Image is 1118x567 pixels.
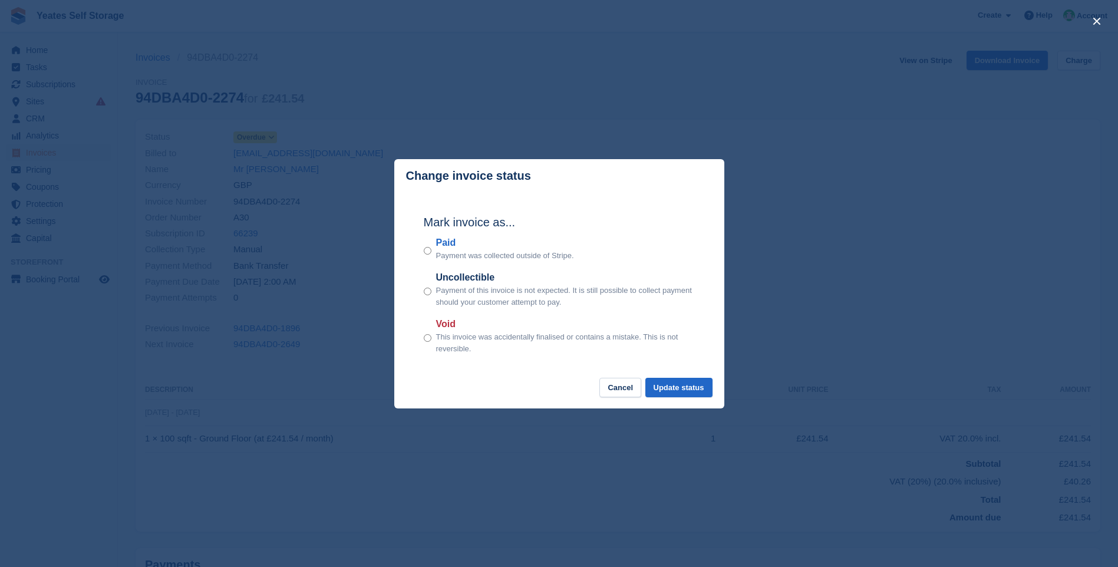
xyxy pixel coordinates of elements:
p: Change invoice status [406,169,531,183]
button: Update status [645,378,713,397]
label: Paid [436,236,574,250]
p: Payment was collected outside of Stripe. [436,250,574,262]
p: This invoice was accidentally finalised or contains a mistake. This is not reversible. [436,331,695,354]
button: close [1087,12,1106,31]
label: Void [436,317,695,331]
h2: Mark invoice as... [424,213,695,231]
p: Payment of this invoice is not expected. It is still possible to collect payment should your cust... [436,285,695,308]
button: Cancel [599,378,641,397]
label: Uncollectible [436,271,695,285]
